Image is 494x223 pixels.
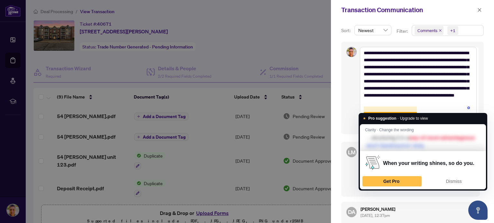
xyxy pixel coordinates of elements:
[439,29,442,32] span: close
[477,8,482,12] span: close
[361,207,395,211] h5: [PERSON_NAME]
[348,148,355,156] span: LM
[348,208,355,216] span: DA
[415,26,444,35] span: Comments
[450,27,455,34] div: +1
[341,27,352,34] p: Sort:
[341,5,475,15] div: Transaction Communication
[468,201,488,220] button: Open asap
[397,28,409,35] p: Filter:
[347,47,356,57] img: Profile Icon
[361,213,390,218] span: [DATE], 12:37pm
[358,25,388,35] span: Newest
[417,27,437,34] span: Comments
[360,47,477,116] textarea: To enrich screen reader interactions, please activate Accessibility in Grammarly extension settings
